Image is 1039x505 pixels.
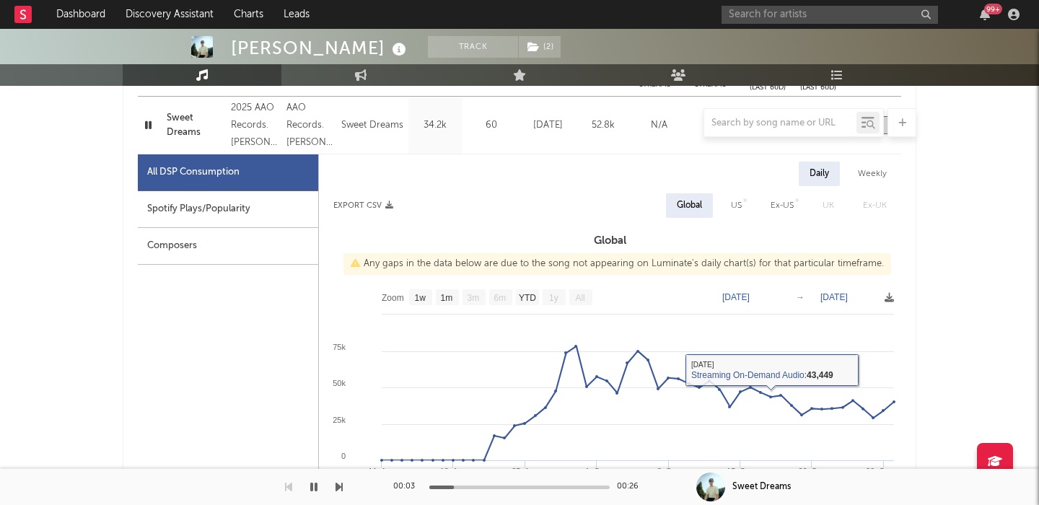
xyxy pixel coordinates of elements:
[333,343,346,351] text: 75k
[847,162,898,186] div: Weekly
[231,100,279,151] div: 2025 AAO Records. [PERSON_NAME] appears by courtesy of Universal Music G
[980,9,990,20] button: 99+
[428,36,518,58] button: Track
[138,191,318,228] div: Spotify Plays/Popularity
[519,36,561,58] button: (2)
[617,478,646,496] div: 00:26
[319,232,901,250] h3: Global
[138,154,318,191] div: All DSP Consumption
[494,293,507,303] text: 6m
[341,452,346,460] text: 0
[333,379,346,387] text: 50k
[820,292,848,302] text: [DATE]
[549,293,558,303] text: 1y
[585,467,608,475] text: 1. Sep
[731,197,742,214] div: US
[333,416,346,424] text: 25k
[343,253,891,275] div: Any gaps in the data below are due to the song not appearing on Luminate's daily chart(s) for tha...
[677,197,702,214] div: Global
[415,293,426,303] text: 1w
[575,293,584,303] text: All
[518,36,561,58] span: ( 2 )
[440,467,467,475] text: 18. Aug
[727,467,754,475] text: 15. Sep
[984,4,1002,14] div: 99 +
[732,480,791,493] div: Sweet Dreams
[138,228,318,265] div: Composers
[333,201,393,210] button: Export CSV
[519,293,536,303] text: YTD
[798,467,825,475] text: 22. Sep
[382,293,404,303] text: Zoom
[512,467,538,475] text: 25. Aug
[704,118,856,129] input: Search by song name or URL
[722,6,938,24] input: Search for artists
[231,36,410,60] div: [PERSON_NAME]
[796,292,805,302] text: →
[799,162,840,186] div: Daily
[771,197,794,214] div: Ex-US
[468,293,480,303] text: 3m
[286,100,334,151] div: AAO Records. [PERSON_NAME] appears by courtesy of Universal Music G
[441,293,453,303] text: 1m
[657,467,680,475] text: 8. Sep
[722,292,750,302] text: [DATE]
[393,478,422,496] div: 00:03
[147,164,240,181] div: All DSP Consumption
[368,467,395,475] text: 11. Aug
[866,467,893,475] text: 29. Sep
